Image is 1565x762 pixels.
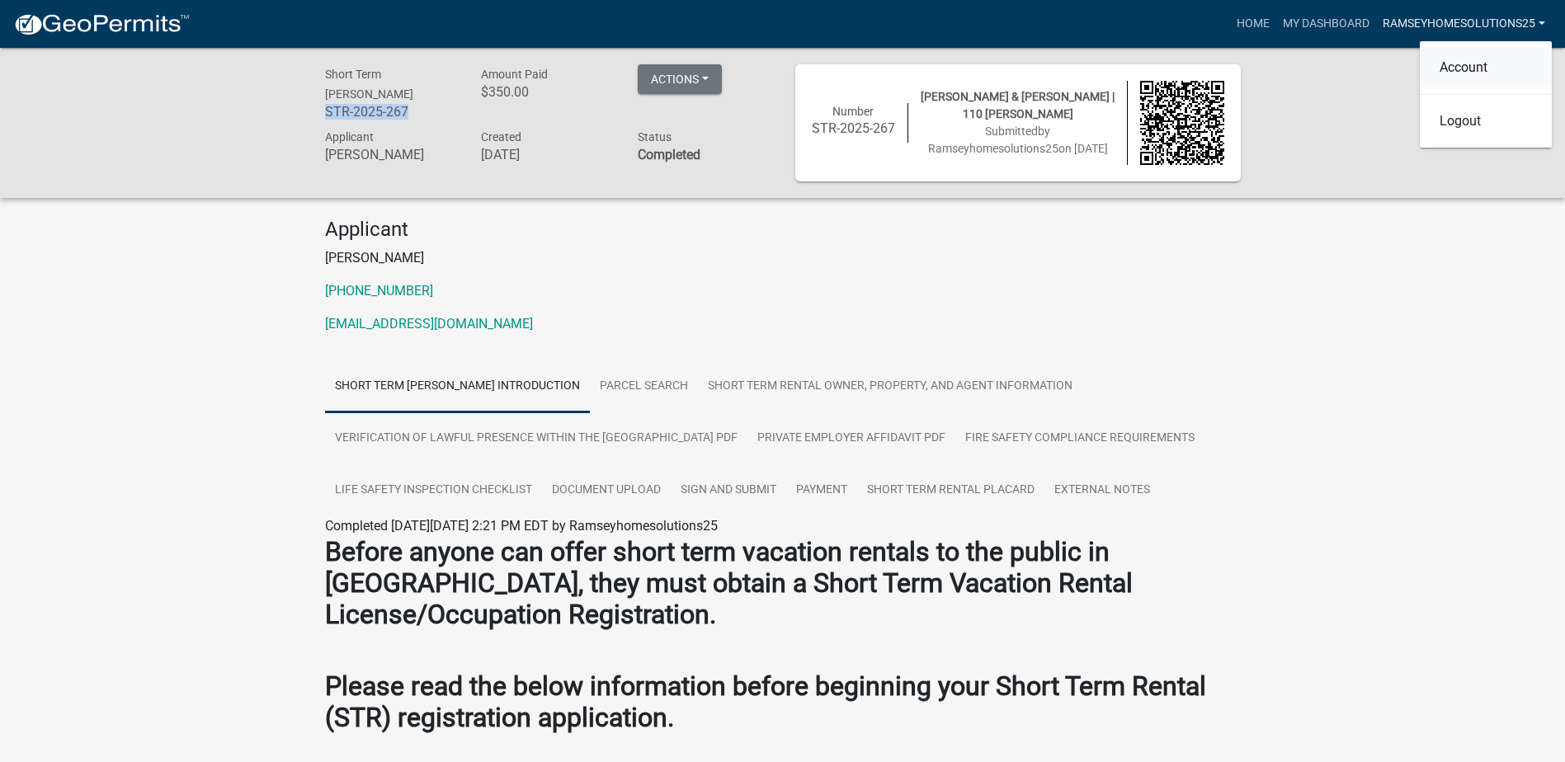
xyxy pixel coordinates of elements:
img: QR code [1140,81,1224,165]
a: Account [1420,48,1552,87]
a: Short Term [PERSON_NAME] Introduction [325,360,590,413]
a: Sign and Submit [671,464,786,517]
a: Short Term Rental Owner, Property, and Agent Information [698,360,1082,413]
a: Verification of Lawful Presence within the [GEOGRAPHIC_DATA] PDF [325,412,747,465]
strong: Before anyone can offer short term vacation rentals to the public in [GEOGRAPHIC_DATA], they must... [325,536,1133,631]
a: Fire Safety Compliance Requirements [955,412,1204,465]
span: Amount Paid [481,68,548,81]
span: [PERSON_NAME] & [PERSON_NAME] | 110 [PERSON_NAME] [921,90,1115,120]
p: [PERSON_NAME] [325,248,1241,268]
div: Ramseyhomesolutions25 [1420,41,1552,148]
span: Number [832,105,874,118]
h6: [PERSON_NAME] [325,147,457,162]
h6: STR-2025-267 [325,104,457,120]
a: Document Upload [542,464,671,517]
a: Short Term Rental Placard [857,464,1044,517]
a: Parcel search [590,360,698,413]
a: Private Employer Affidavit PDF [747,412,955,465]
span: Created [481,130,521,143]
strong: Please read the below information before beginning your Short Term Rental (STR) registration appl... [325,670,1206,733]
a: [EMAIL_ADDRESS][DOMAIN_NAME] [325,316,533,332]
span: Submitted on [DATE] [928,125,1108,155]
a: My Dashboard [1276,8,1376,40]
a: Payment [786,464,857,517]
h4: Applicant [325,218,1241,242]
a: Life Safety Inspection Checklist [325,464,542,517]
span: Applicant [325,130,374,143]
span: Completed [DATE][DATE] 2:21 PM EDT by Ramseyhomesolutions25 [325,518,718,534]
span: Status [638,130,672,143]
button: Actions [638,64,722,94]
a: [PHONE_NUMBER] [325,283,433,299]
a: External Notes [1044,464,1160,517]
a: Logout [1420,101,1552,141]
strong: Completed [638,147,700,162]
span: Short Term [PERSON_NAME] [325,68,413,101]
a: Home [1230,8,1276,40]
h6: $350.00 [481,84,613,100]
h6: STR-2025-267 [812,120,896,136]
h6: [DATE] [481,147,613,162]
a: Ramseyhomesolutions25 [1376,8,1552,40]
